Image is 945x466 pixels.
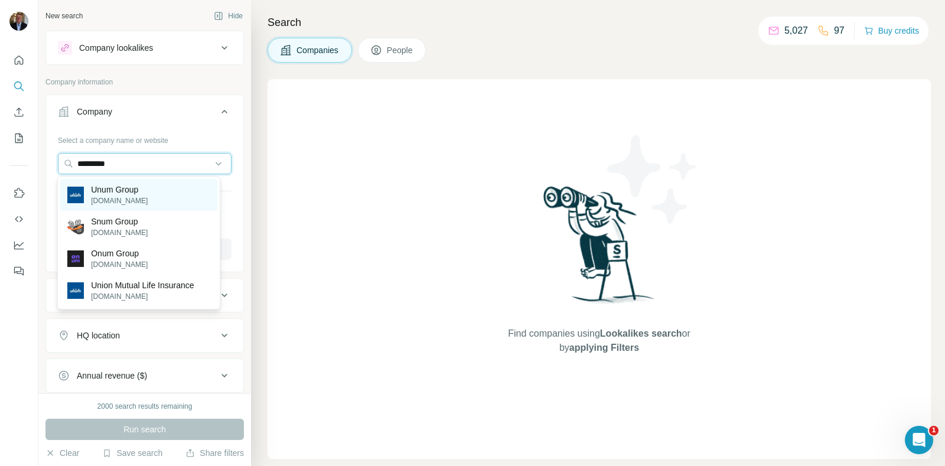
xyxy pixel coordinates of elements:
span: Find companies using or by [504,327,693,355]
p: [DOMAIN_NAME] [91,227,148,238]
button: Annual revenue ($) [46,361,243,390]
span: 1 [929,426,939,435]
span: Companies [296,44,340,56]
div: Company [77,106,112,118]
div: 2000 search results remaining [97,401,193,412]
iframe: Intercom live chat [905,426,933,454]
div: Annual revenue ($) [77,370,147,382]
p: 5,027 [784,24,808,38]
p: Snum Group [91,216,148,227]
button: Use Surfe on LinkedIn [9,183,28,204]
button: Clear [45,447,79,459]
p: [DOMAIN_NAME] [91,195,148,206]
button: Buy credits [864,22,919,39]
button: Use Surfe API [9,208,28,230]
p: Company information [45,77,244,87]
p: [DOMAIN_NAME] [91,259,148,270]
div: New search [45,11,83,21]
p: Onum Group [91,247,148,259]
button: Share filters [185,447,244,459]
span: applying Filters [569,343,639,353]
div: Company lookalikes [79,42,153,54]
p: Union Mutual Life Insurance [91,279,194,291]
button: My lists [9,128,28,149]
div: HQ location [77,330,120,341]
button: Hide [206,7,251,25]
div: Select a company name or website [58,131,232,146]
span: People [387,44,414,56]
button: Save search [102,447,162,459]
button: Company [46,97,243,131]
button: Industry [46,281,243,309]
img: Snum Group [67,219,84,235]
button: Quick start [9,50,28,71]
img: Onum Group [67,250,84,267]
p: [DOMAIN_NAME] [91,291,194,302]
button: Company lookalikes [46,34,243,62]
button: Search [9,76,28,97]
p: 97 [834,24,845,38]
p: Unum Group [91,184,148,195]
img: Surfe Illustration - Stars [599,126,706,233]
button: Enrich CSV [9,102,28,123]
h4: Search [268,14,931,31]
span: Lookalikes search [600,328,682,338]
img: Surfe Illustration - Woman searching with binoculars [538,183,661,315]
img: Unum Group [67,187,84,203]
button: Dashboard [9,234,28,256]
img: Union Mutual Life Insurance [67,282,84,299]
button: Feedback [9,260,28,282]
img: Avatar [9,12,28,31]
button: HQ location [46,321,243,350]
